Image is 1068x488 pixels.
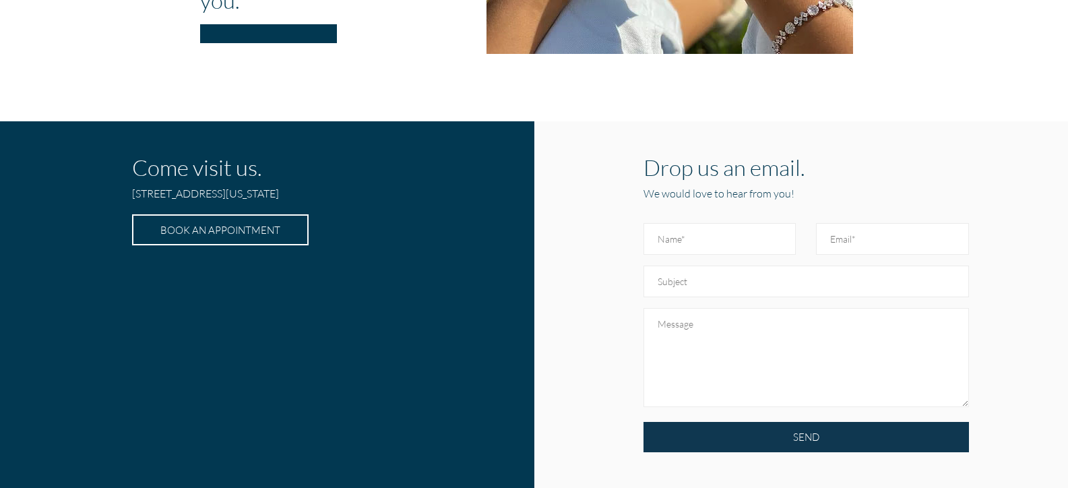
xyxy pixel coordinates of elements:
h5: [STREET_ADDRESS][US_STATE] [132,186,391,206]
input: SEND [643,422,969,452]
h1: Drop us an email. [643,154,969,181]
a: BOOK AN APPOINTMENT [132,214,309,245]
h1: Come visit us. [132,154,391,181]
input: Name* [643,223,796,255]
h5: We would love to hear from you! [643,186,969,201]
input: Subject [643,266,969,297]
span: BOOK AN APPOINTMENT [160,224,280,236]
input: Email* [816,223,968,255]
